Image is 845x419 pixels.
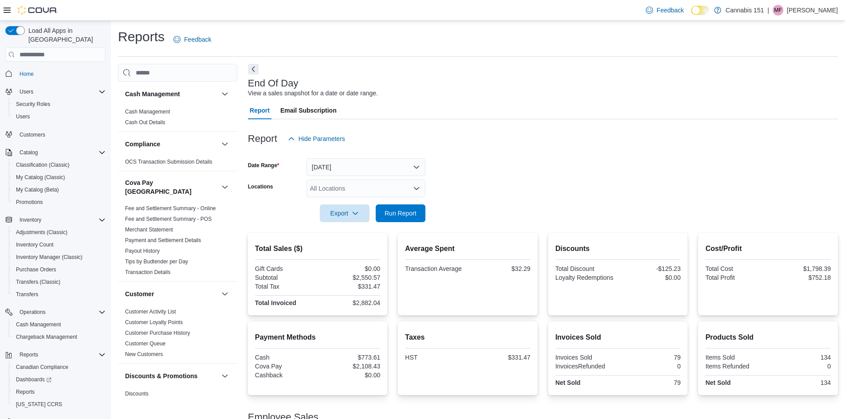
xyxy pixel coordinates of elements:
span: Customer Activity List [125,308,176,315]
strong: Total Invoiced [255,299,296,306]
div: View a sales snapshot for a date or date range. [248,89,378,98]
h2: Payment Methods [255,332,381,343]
div: Total Cost [705,265,766,272]
button: Customers [2,128,109,141]
div: Transaction Average [405,265,466,272]
div: Michael Fronte [773,5,783,16]
button: Classification (Classic) [9,159,109,171]
span: Home [20,70,34,78]
h3: Compliance [125,140,160,149]
a: OCS Transaction Submission Details [125,159,212,165]
span: Load All Apps in [GEOGRAPHIC_DATA] [25,26,106,44]
span: Transfers (Classic) [12,277,106,287]
p: | [767,5,769,16]
a: Customer Queue [125,341,165,347]
div: HST [405,354,466,361]
button: Discounts & Promotions [125,372,218,380]
a: Users [12,111,33,122]
span: Home [16,68,106,79]
span: Promotions [16,199,43,206]
div: $331.47 [319,283,380,290]
a: Cash Management [125,109,170,115]
div: $2,108.43 [319,363,380,370]
a: Merchant Statement [125,227,173,233]
span: Inventory Manager (Classic) [12,252,106,262]
span: Catalog [16,147,106,158]
div: $331.47 [470,354,531,361]
div: Cova Pay [GEOGRAPHIC_DATA] [118,203,237,281]
strong: Net Sold [705,379,731,386]
button: Inventory Count [9,239,109,251]
div: 0 [770,363,831,370]
button: Compliance [125,140,218,149]
h2: Total Sales ($) [255,243,381,254]
div: $0.00 [319,372,380,379]
span: Security Roles [16,101,50,108]
div: $773.61 [319,354,380,361]
div: -$125.23 [620,265,680,272]
button: Chargeback Management [9,331,109,343]
span: Security Roles [12,99,106,110]
span: My Catalog (Classic) [12,172,106,183]
button: Inventory [16,215,45,225]
button: Run Report [376,204,425,222]
img: Cova [18,6,58,15]
h3: Report [248,133,277,144]
span: Discounts [125,390,149,397]
div: Cova Pay [255,363,316,370]
h2: Products Sold [705,332,831,343]
a: Canadian Compliance [12,362,72,372]
a: Transfers (Classic) [12,277,64,287]
button: Reports [9,386,109,398]
a: Dashboards [9,373,109,386]
button: My Catalog (Classic) [9,171,109,184]
span: Feedback [184,35,211,44]
span: My Catalog (Beta) [12,184,106,195]
div: 134 [770,379,831,386]
a: Customer Activity List [125,309,176,315]
div: Loyalty Redemptions [555,274,616,281]
a: New Customers [125,351,163,357]
a: Tips by Budtender per Day [125,258,188,265]
span: Dashboards [12,374,106,385]
a: Purchase Orders [12,264,60,275]
span: Transfers (Classic) [16,278,60,286]
a: Feedback [642,1,687,19]
span: Classification (Classic) [12,160,106,170]
button: Canadian Compliance [9,361,109,373]
button: Cash Management [220,89,230,99]
span: Cash Management [16,321,61,328]
span: Users [12,111,106,122]
label: Locations [248,183,273,190]
span: Feedback [656,6,684,15]
span: Merchant Statement [125,226,173,233]
span: Users [16,86,106,97]
span: My Catalog (Classic) [16,174,65,181]
button: Security Roles [9,98,109,110]
span: Customer Purchase History [125,329,190,337]
a: Classification (Classic) [12,160,73,170]
a: Adjustments (Classic) [12,227,71,238]
span: Reports [20,351,38,358]
span: MF [774,5,782,16]
span: Reports [16,388,35,396]
div: $1,798.39 [770,265,831,272]
button: [US_STATE] CCRS [9,398,109,411]
span: Catalog [20,149,38,156]
h3: Customer [125,290,154,298]
p: Cannabis 151 [726,5,764,16]
h2: Discounts [555,243,681,254]
button: Cova Pay [GEOGRAPHIC_DATA] [220,182,230,192]
div: Compliance [118,157,237,171]
button: Transfers (Classic) [9,276,109,288]
span: Customer Loyalty Points [125,319,183,326]
span: Inventory [20,216,41,223]
h2: Taxes [405,332,531,343]
span: Transfers [16,291,38,298]
span: Payment and Settlement Details [125,237,201,244]
div: 134 [770,354,831,361]
a: Discounts [125,391,149,397]
button: Customer [220,289,230,299]
span: Tips by Budtender per Day [125,258,188,265]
